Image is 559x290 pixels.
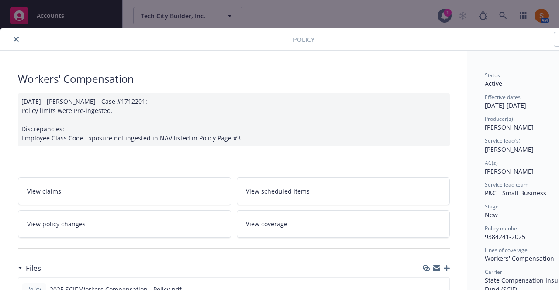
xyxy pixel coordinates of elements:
span: AC(s) [485,159,498,167]
a: View coverage [237,210,450,238]
span: Service lead(s) [485,137,521,144]
a: View scheduled items [237,177,450,205]
span: Stage [485,203,499,210]
div: Workers' Compensation [18,72,450,86]
button: close [11,34,21,44]
a: View claims [18,177,231,205]
a: View policy changes [18,210,231,238]
span: View policy changes [27,219,86,229]
div: Files [18,263,41,274]
span: Status [485,72,500,79]
span: View claims [27,187,61,196]
span: Effective dates [485,93,521,101]
span: P&C - Small Business [485,189,546,197]
span: Policy number [485,225,519,232]
span: [PERSON_NAME] [485,123,534,131]
span: Carrier [485,268,502,276]
span: Active [485,79,502,88]
span: Producer(s) [485,115,513,123]
span: New [485,211,498,219]
h3: Files [26,263,41,274]
span: [PERSON_NAME] [485,167,534,175]
span: Policy [293,35,314,44]
span: View coverage [246,219,287,229]
span: Service lead team [485,181,528,188]
span: View scheduled items [246,187,310,196]
div: [DATE] - [PERSON_NAME] - Case #1712201: Policy limits were Pre-ingested. Discrepancies: Employee ... [18,93,450,146]
span: Lines of coverage [485,246,528,254]
span: [PERSON_NAME] [485,145,534,154]
span: 9384241-2025 [485,232,525,241]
